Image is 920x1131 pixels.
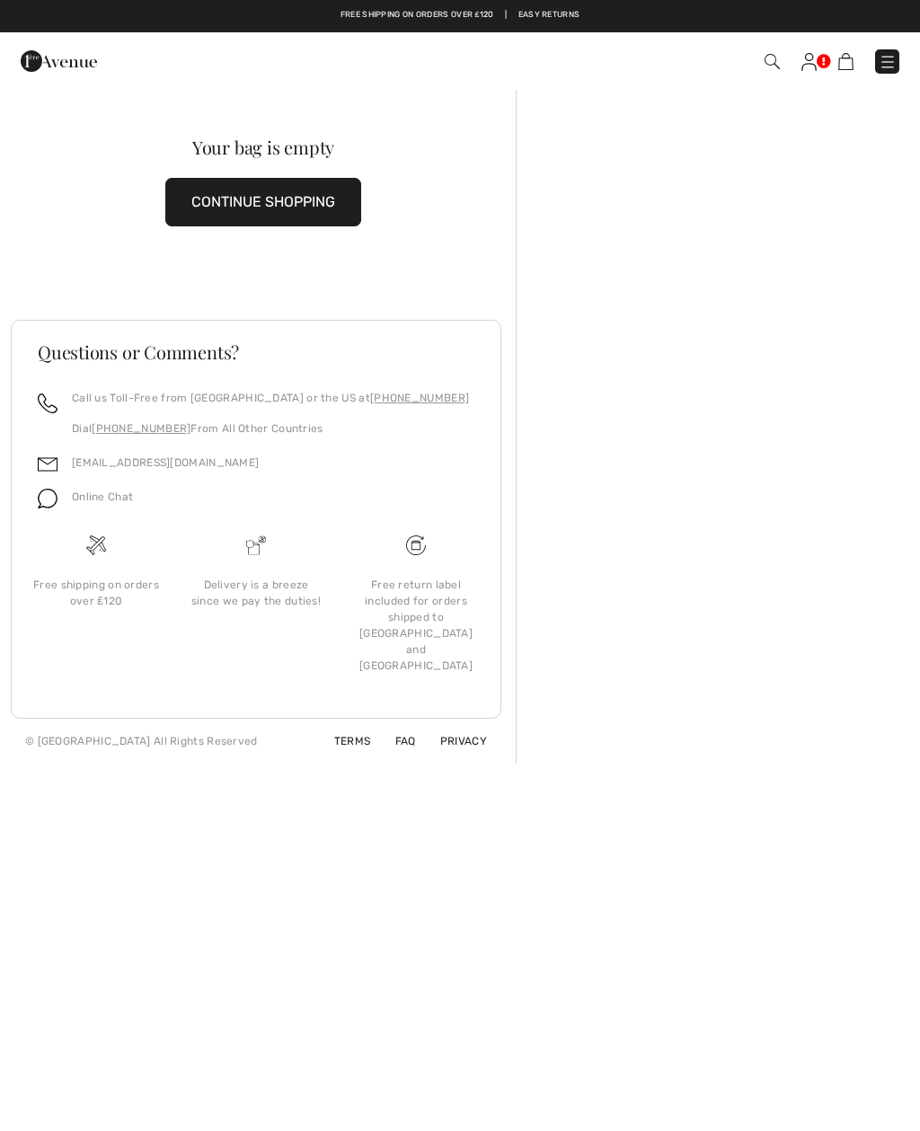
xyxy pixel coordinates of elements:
[72,390,469,406] p: Call us Toll-Free from [GEOGRAPHIC_DATA] or the US at
[72,456,259,469] a: [EMAIL_ADDRESS][DOMAIN_NAME]
[38,489,57,508] img: chat
[419,735,487,747] a: Privacy
[21,51,97,68] a: 1ère Avenue
[879,53,897,71] img: Menu
[25,733,258,749] div: © [GEOGRAPHIC_DATA] All Rights Reserved
[38,393,57,413] img: call
[313,735,371,747] a: Terms
[765,54,780,69] img: Search
[72,490,133,503] span: Online Chat
[38,343,474,361] h3: Questions or Comments?
[92,422,190,435] a: [PHONE_NUMBER]
[518,9,580,22] a: Easy Returns
[350,577,482,674] div: Free return label included for orders shipped to [GEOGRAPHIC_DATA] and [GEOGRAPHIC_DATA]
[86,535,106,555] img: Free shipping on orders over &#8356;120
[374,735,416,747] a: FAQ
[72,420,469,437] p: Dial From All Other Countries
[246,535,266,555] img: Delivery is a breeze since we pay the duties!
[838,53,854,70] img: Shopping Bag
[190,577,322,609] div: Delivery is a breeze since we pay the duties!
[21,43,97,79] img: 1ère Avenue
[406,535,426,555] img: Free shipping on orders over &#8356;120
[165,178,361,226] button: CONTINUE SHOPPING
[505,9,507,22] span: |
[370,392,469,404] a: [PHONE_NUMBER]
[341,9,494,22] a: Free shipping on orders over ₤120
[38,455,57,474] img: email
[801,53,817,71] img: My Info
[36,138,491,156] div: Your bag is empty
[31,577,162,609] div: Free shipping on orders over ₤120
